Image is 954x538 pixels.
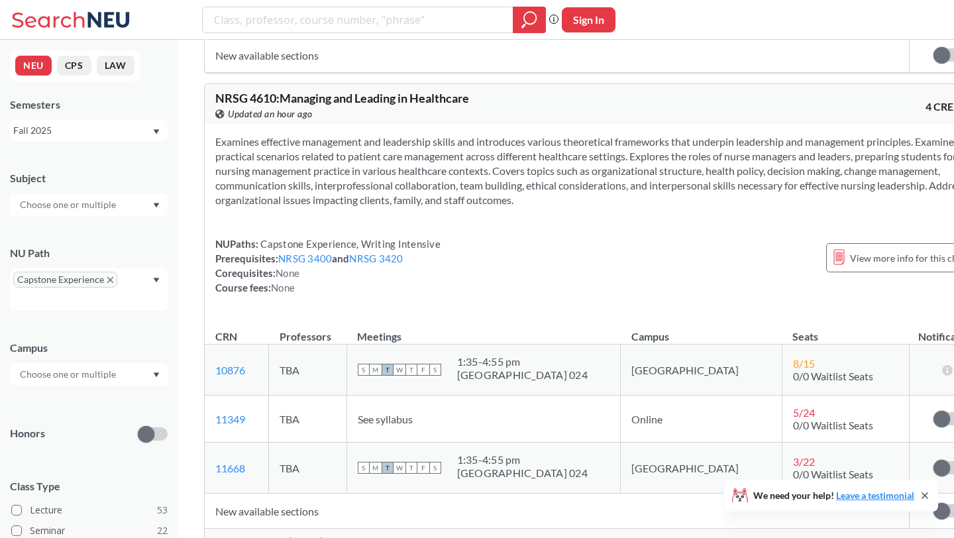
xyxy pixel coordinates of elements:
[153,278,160,283] svg: Dropdown arrow
[429,364,441,376] span: S
[13,123,152,138] div: Fall 2025
[97,56,134,76] button: LAW
[269,396,346,443] td: TBA
[346,316,621,345] th: Meetings
[11,502,168,519] label: Lecture
[405,462,417,474] span: T
[405,364,417,376] span: T
[10,120,168,141] div: Fall 2025Dropdown arrow
[457,466,588,480] div: [GEOGRAPHIC_DATA] 024
[153,129,160,134] svg: Dropdown arrow
[521,11,537,29] svg: magnifying glass
[153,203,160,208] svg: Dropdown arrow
[793,455,815,468] span: 3 / 22
[621,316,782,345] th: Campus
[215,329,237,344] div: CRN
[157,523,168,538] span: 22
[271,282,295,294] span: None
[107,277,113,283] svg: X to remove pill
[621,396,782,443] td: Online
[457,453,588,466] div: 1:35 - 4:55 pm
[382,462,394,474] span: T
[793,468,873,480] span: 0/0 Waitlist Seats
[276,267,299,279] span: None
[358,462,370,474] span: S
[13,272,117,288] span: Capstone ExperienceX to remove pill
[10,246,168,260] div: NU Path
[793,357,815,370] span: 8 / 15
[457,355,588,368] div: 1:35 - 4:55 pm
[370,462,382,474] span: M
[417,462,429,474] span: F
[457,368,588,382] div: [GEOGRAPHIC_DATA] 024
[621,345,782,396] td: [GEOGRAPHIC_DATA]
[213,9,503,31] input: Class, professor, course number, "phrase"
[370,364,382,376] span: M
[417,364,429,376] span: F
[349,252,403,264] a: NRSG 3420
[215,364,245,376] a: 10876
[836,490,914,501] a: Leave a testimonial
[621,443,782,494] td: [GEOGRAPHIC_DATA]
[10,268,168,311] div: Capstone ExperienceX to remove pillDropdown arrow
[10,479,168,494] span: Class Type
[57,56,91,76] button: CPS
[157,503,168,517] span: 53
[228,107,313,121] span: Updated an hour ago
[13,197,125,213] input: Choose one or multiple
[10,426,45,441] p: Honors
[793,370,873,382] span: 0/0 Waitlist Seats
[15,56,52,76] button: NEU
[153,372,160,378] svg: Dropdown arrow
[215,237,441,295] div: NUPaths: Prerequisites: and Corequisites: Course fees:
[10,171,168,186] div: Subject
[394,462,405,474] span: W
[753,491,914,500] span: We need your help!
[258,238,441,250] span: Capstone Experience, Writing Intensive
[358,364,370,376] span: S
[215,91,469,105] span: NRSG 4610 : Managing and Leading in Healthcare
[429,462,441,474] span: S
[382,364,394,376] span: T
[278,252,332,264] a: NRSG 3400
[10,363,168,386] div: Dropdown arrow
[793,406,815,419] span: 5 / 24
[269,443,346,494] td: TBA
[215,413,245,425] a: 11349
[394,364,405,376] span: W
[793,419,873,431] span: 0/0 Waitlist Seats
[205,494,910,529] td: New available sections
[269,345,346,396] td: TBA
[562,7,615,32] button: Sign In
[10,97,168,112] div: Semesters
[513,7,546,33] div: magnifying glass
[10,193,168,216] div: Dropdown arrow
[10,341,168,355] div: Campus
[215,462,245,474] a: 11668
[13,366,125,382] input: Choose one or multiple
[782,316,909,345] th: Seats
[358,413,413,425] span: See syllabus
[269,316,346,345] th: Professors
[205,38,910,73] td: New available sections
